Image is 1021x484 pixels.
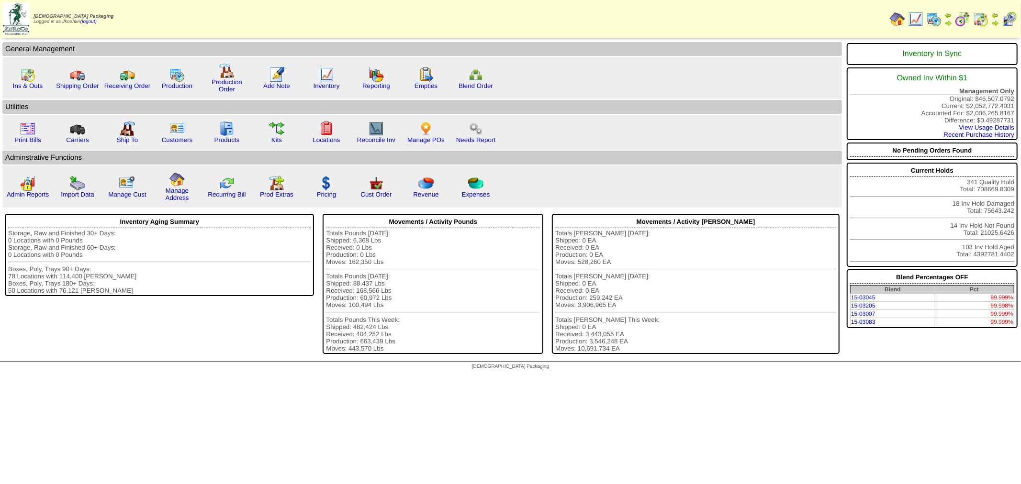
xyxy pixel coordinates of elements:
[360,191,392,198] a: Cust Order
[314,82,340,89] a: Inventory
[219,121,235,136] img: cabinet.gif
[162,82,192,89] a: Production
[317,191,337,198] a: Pricing
[120,121,135,136] img: factory2.gif
[70,67,85,82] img: truck.gif
[162,136,192,143] a: Customers
[269,176,284,191] img: prodextras.gif
[313,136,340,143] a: Locations
[1002,11,1017,27] img: calendarcustomer.gif
[935,310,1014,318] td: 99.999%
[935,318,1014,326] td: 99.999%
[214,136,240,143] a: Products
[362,82,390,89] a: Reporting
[120,67,135,82] img: truck2.gif
[955,11,970,27] img: calendarblend.gif
[208,191,246,198] a: Recurring Bill
[169,172,185,187] img: home.gif
[850,271,1014,284] div: Blend Percentages OFF
[935,294,1014,302] td: 99.999%
[472,364,549,369] span: [DEMOGRAPHIC_DATA] Packaging
[271,136,282,143] a: Kits
[555,230,836,352] div: Totals [PERSON_NAME] [DATE]: Shipped: 0 EA Received: 0 EA Production: 0 EA Moves: 528,260 EA Tota...
[3,3,29,35] img: zoroco-logo-small.webp
[468,176,483,191] img: pie_chart2.png
[13,82,43,89] a: Ins & Outs
[418,121,434,136] img: po.png
[935,286,1014,294] th: Pct
[357,136,395,143] a: Reconcile Inv
[847,163,1018,267] div: 341 Quality Hold Total: 708669.8309 18 Inv Hold Damaged Total: 75643.242 14 Inv Hold Not Found To...
[66,136,89,143] a: Carriers
[169,67,185,82] img: calendarprod.gif
[70,121,85,136] img: truck3.gif
[847,67,1018,140] div: Original: $46,507.0792 Current: $2,052,772.4031 Accounted For: $2,006,265.8167 Difference: $0.492...
[80,19,97,24] a: (logout)
[369,176,384,191] img: cust_order.png
[973,11,988,27] img: calendarinout.gif
[2,151,842,165] td: Adminstrative Functions
[169,121,185,136] img: customers.gif
[413,191,438,198] a: Revenue
[2,42,842,56] td: General Management
[959,124,1014,131] a: View Usage Details
[219,176,235,191] img: reconcile.gif
[369,67,384,82] img: graph.gif
[944,19,952,27] img: arrowright.gif
[20,121,35,136] img: invoice2.gif
[991,11,999,19] img: arrowleft.gif
[20,67,35,82] img: calendarinout.gif
[459,82,493,89] a: Blend Order
[944,11,952,19] img: arrowleft.gif
[319,67,334,82] img: line_graph.gif
[555,216,836,228] div: Movements / Activity [PERSON_NAME]
[260,191,293,198] a: Prod Extras
[850,88,1014,95] div: Management Only
[8,230,311,294] div: Storage, Raw and Finished 30+ Days: 0 Locations with 0 Pounds Storage, Raw and Finished 60+ Days:...
[8,216,311,228] div: Inventory Aging Summary
[319,121,334,136] img: locations.gif
[850,165,1014,177] div: Current Holds
[269,67,284,82] img: orders.gif
[456,136,495,143] a: Needs Report
[2,100,842,114] td: Utilities
[908,11,923,27] img: line_graph.gif
[850,45,1014,63] div: Inventory In Sync
[34,14,113,24] span: Logged in as Jkoehler
[263,82,290,89] a: Add Note
[850,144,1014,157] div: No Pending Orders Found
[462,191,490,198] a: Expenses
[326,230,540,352] div: Totals Pounds [DATE]: Shipped: 6,368 Lbs Received: 0 Lbs Production: 0 Lbs Moves: 162,350 Lbs Tot...
[468,121,483,136] img: workflow.png
[108,191,146,198] a: Manage Cust
[166,187,189,201] a: Manage Address
[935,302,1014,310] td: 99.998%
[269,121,284,136] img: workflow.gif
[926,11,942,27] img: calendarprod.gif
[326,216,540,228] div: Movements / Activity Pounds
[7,191,49,198] a: Admin Reports
[991,19,999,27] img: arrowright.gif
[851,310,875,317] a: 15-03007
[104,82,150,89] a: Receiving Order
[56,82,99,89] a: Shipping Order
[319,176,334,191] img: dollar.gif
[890,11,905,27] img: home.gif
[851,319,875,325] a: 15-03083
[468,67,483,82] img: network.png
[418,67,434,82] img: workorder.gif
[850,69,1014,88] div: Owned Inv Within $1
[851,286,935,294] th: Blend
[61,191,94,198] a: Import Data
[20,176,35,191] img: graph2.png
[119,176,136,191] img: managecust.png
[212,78,242,93] a: Production Order
[418,176,434,191] img: pie_chart.png
[851,302,875,309] a: 15-03205
[14,136,41,143] a: Print Bills
[944,131,1014,138] a: Recent Purchase History
[219,63,235,78] img: factory.gif
[369,121,384,136] img: line_graph2.gif
[851,294,875,301] a: 15-03045
[117,136,138,143] a: Ship To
